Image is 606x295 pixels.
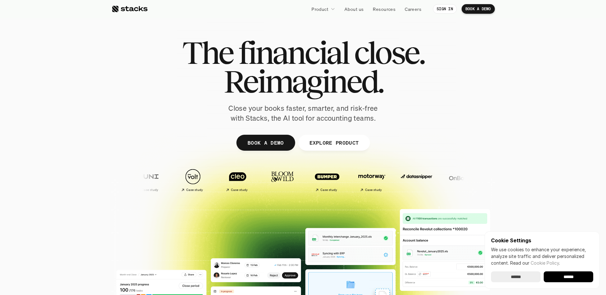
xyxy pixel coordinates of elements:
[182,38,233,67] span: The
[354,38,424,67] span: close.
[401,3,425,15] a: Careers
[303,165,344,194] a: Case study
[238,38,349,67] span: financial
[247,138,284,147] p: BOOK A DEMO
[223,103,383,123] p: Close your books faster, smarter, and risk-free with Stacks, the AI tool for accounting teams.
[227,188,244,192] h2: Case study
[433,4,457,14] a: SIGN IN
[341,3,367,15] a: About us
[362,188,379,192] h2: Case study
[344,6,364,12] p: About us
[491,238,593,243] p: Cookie Settings
[75,122,104,126] a: Privacy Policy
[531,260,559,266] a: Cookie Policy
[462,4,495,14] a: BOOK A DEMO
[348,165,389,194] a: Case study
[510,260,560,266] span: Read our .
[138,188,155,192] h2: Case study
[169,165,210,194] a: Case study
[369,3,399,15] a: Resources
[437,7,453,11] p: SIGN IN
[311,6,328,12] p: Product
[223,67,383,96] span: Reimagined.
[465,7,491,11] p: BOOK A DEMO
[213,165,255,194] a: Case study
[373,6,395,12] p: Resources
[236,135,295,151] a: BOOK A DEMO
[298,135,370,151] a: EXPLORE PRODUCT
[183,188,200,192] h2: Case study
[317,188,334,192] h2: Case study
[491,246,593,266] p: We use cookies to enhance your experience, analyze site traffic and deliver personalized content.
[309,138,359,147] p: EXPLORE PRODUCT
[124,165,165,194] a: Case study
[405,6,421,12] p: Careers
